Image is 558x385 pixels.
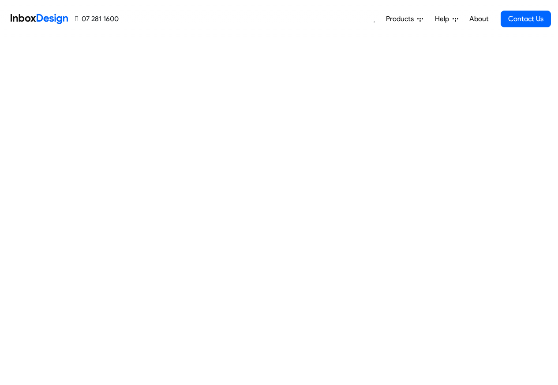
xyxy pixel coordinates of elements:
a: Products [382,10,427,28]
span: Products [386,14,417,24]
a: Help [431,10,462,28]
span: Help [435,14,453,24]
a: Contact Us [501,11,551,27]
a: 07 281 1600 [75,14,119,24]
a: About [467,10,491,28]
